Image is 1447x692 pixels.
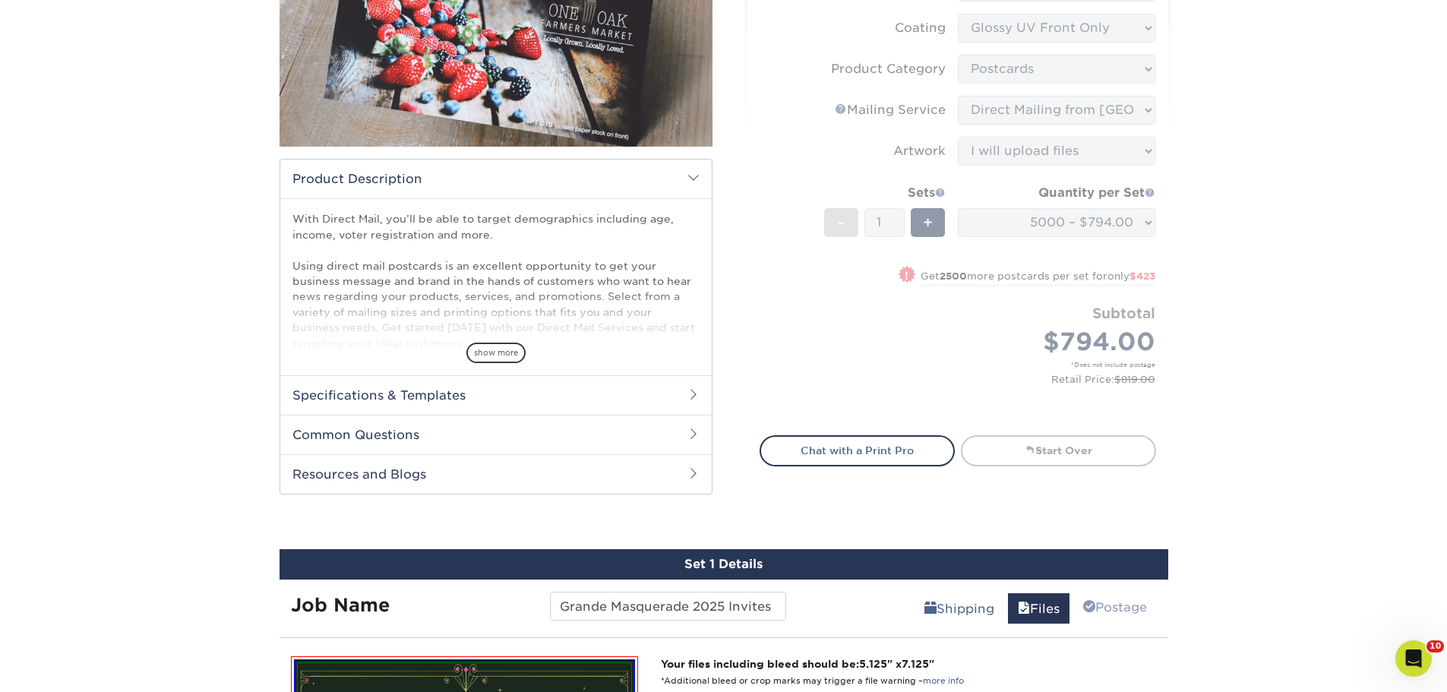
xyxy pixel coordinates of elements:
[661,658,934,670] strong: Your files including bleed should be: " x "
[923,676,964,686] a: more info
[760,435,955,466] a: Chat with a Print Pro
[961,435,1156,466] a: Start Over
[924,602,937,616] span: shipping
[292,211,700,351] p: With Direct Mail, you’ll be able to target demographics including age, income, voter registration...
[1426,640,1444,653] span: 10
[466,343,526,363] span: show more
[280,375,712,415] h2: Specifications & Templates
[280,454,712,494] h2: Resources and Blogs
[1083,600,1095,615] span: reviewing
[915,593,1004,624] a: Shipping
[280,549,1168,580] div: Set 1 Details
[4,646,129,687] iframe: Google Customer Reviews
[550,592,786,621] input: Enter a job name
[859,658,887,670] span: 5.125
[291,594,390,616] strong: Job Name
[1018,602,1030,616] span: files
[1008,593,1069,624] a: Files
[902,658,929,670] span: 7.125
[661,676,964,686] small: *Additional bleed or crop marks may trigger a file warning –
[1073,592,1157,622] a: Postage
[280,160,712,198] h2: Product Description
[280,415,712,454] h2: Common Questions
[1395,640,1432,677] iframe: Intercom live chat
